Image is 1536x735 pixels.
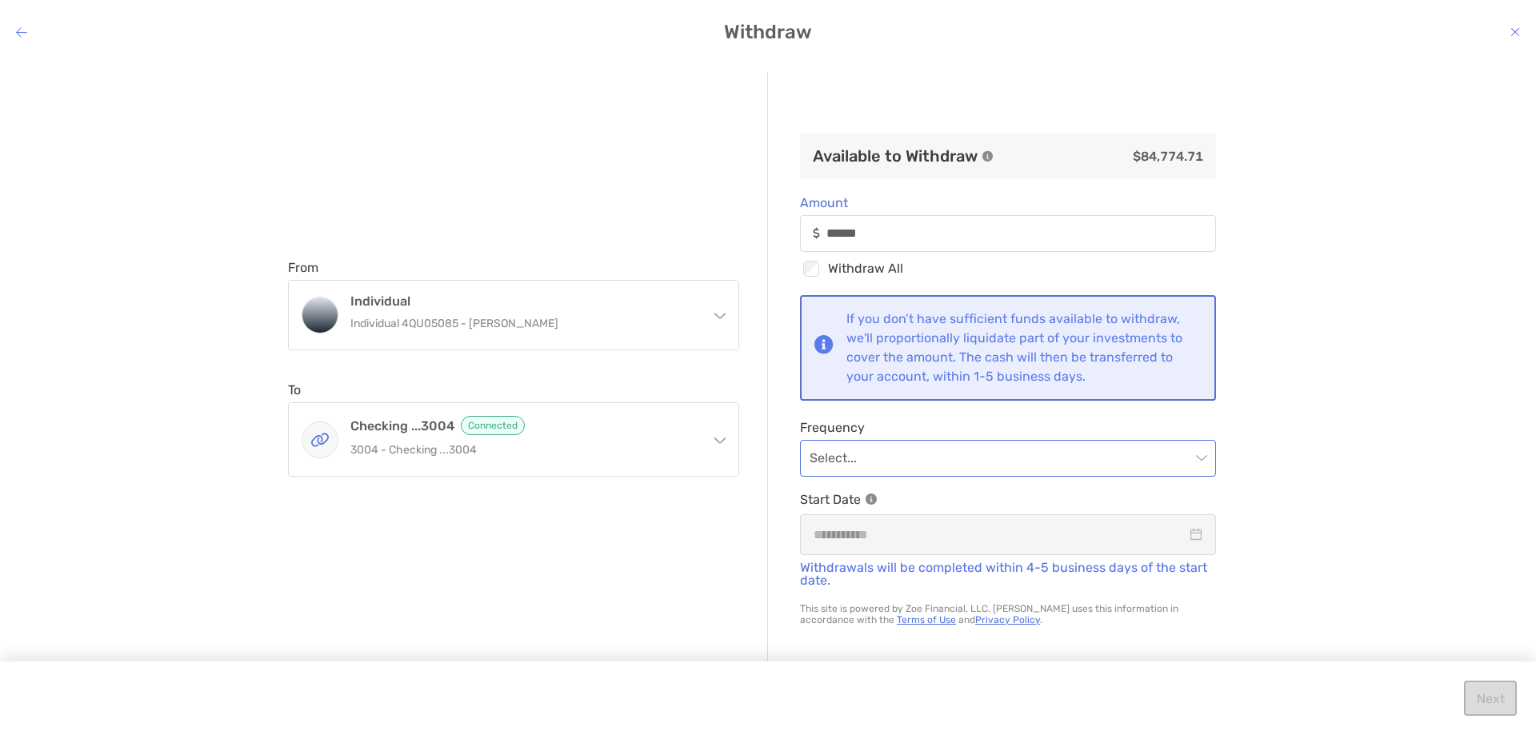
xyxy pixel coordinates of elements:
span: Amount [800,195,1216,210]
img: Notification icon [814,310,834,380]
label: To [288,382,301,397]
p: 3004 - Checking ...3004 [350,440,696,460]
p: Start Date [800,489,1216,509]
img: Individual [302,298,338,333]
div: If you don’t have sufficient funds available to withdraw, we'll proportionally liquidate part of ... [846,310,1202,386]
img: Checking ...3004 [302,422,338,457]
input: Amountinput icon [826,226,1215,240]
h4: Checking ...3004 [350,416,696,435]
a: Terms of Use [897,614,956,625]
img: Information Icon [866,493,877,505]
h3: Available to Withdraw [813,146,978,166]
p: Individual 4QU05085 - [PERSON_NAME] [350,314,696,334]
span: Connected [461,416,525,435]
a: Privacy Policy [975,614,1040,625]
label: From [288,260,318,275]
h4: Individual [350,294,696,309]
p: $84,774.71 [1006,146,1203,166]
div: Withdraw All [800,258,1216,279]
p: Withdrawals will be completed within 4-5 business days of the start date. [800,561,1216,587]
span: Frequency [800,420,1216,435]
img: input icon [813,227,820,239]
p: This site is powered by Zoe Financial, LLC. [PERSON_NAME] uses this information in accordance wit... [800,603,1216,625]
